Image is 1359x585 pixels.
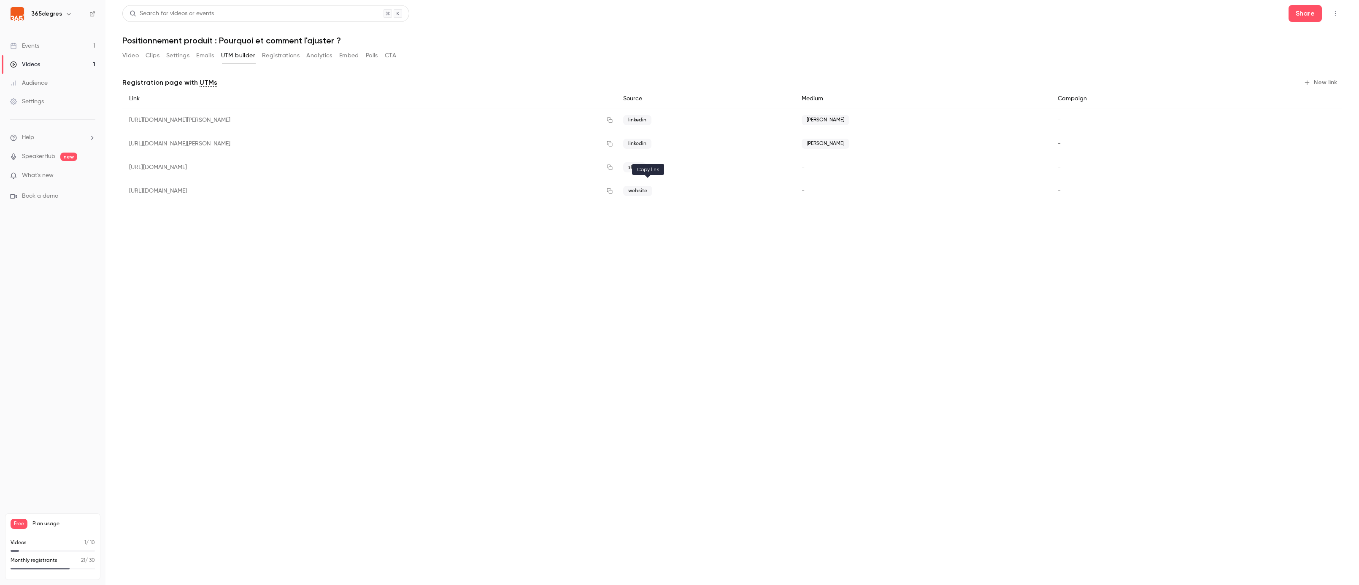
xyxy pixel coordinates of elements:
[221,49,255,62] button: UTM builder
[306,49,332,62] button: Analytics
[166,49,189,62] button: Settings
[122,89,616,108] div: Link
[122,108,616,132] div: [URL][DOMAIN_NAME][PERSON_NAME]
[81,558,85,563] span: 21
[10,97,44,106] div: Settings
[200,78,217,88] a: UTMs
[22,192,58,201] span: Book a demo
[60,153,77,161] span: new
[1058,164,1061,170] span: -
[623,115,651,125] span: linkedin
[366,49,378,62] button: Polls
[802,188,805,194] span: -
[1329,7,1342,20] button: Top Bar Actions
[1058,117,1061,123] span: -
[22,152,55,161] a: SpeakerHub
[802,164,805,170] span: -
[31,10,62,18] h6: 365degres
[130,9,214,18] div: Search for videos or events
[385,49,396,62] button: CTA
[122,179,616,203] div: [URL][DOMAIN_NAME]
[84,539,95,547] p: / 10
[1051,89,1229,108] div: Campaign
[10,133,95,142] li: help-dropdown-opener
[11,519,27,529] span: Free
[623,139,651,149] span: linkedin
[81,557,95,564] p: / 30
[122,156,616,179] div: [URL][DOMAIN_NAME]
[11,7,24,21] img: 365degres
[122,35,1342,46] h1: Positionnement produit : Pourquoi et comment l'ajuster ?
[146,49,159,62] button: Clips
[1058,188,1061,194] span: -
[262,49,300,62] button: Registrations
[623,162,646,172] span: slack
[1058,141,1061,147] span: -
[122,78,217,88] p: Registration page with
[339,49,359,62] button: Embed
[22,171,54,180] span: What's new
[10,42,39,50] div: Events
[22,133,34,142] span: Help
[84,540,86,545] span: 1
[802,115,849,125] span: [PERSON_NAME]
[1289,5,1322,22] button: Share
[795,89,1051,108] div: Medium
[802,139,849,149] span: [PERSON_NAME]
[616,89,795,108] div: Source
[623,186,652,196] span: website
[10,79,48,87] div: Audience
[11,557,57,564] p: Monthly registrants
[10,60,40,69] div: Videos
[11,539,27,547] p: Videos
[122,49,139,62] button: Video
[196,49,214,62] button: Emails
[32,521,95,527] span: Plan usage
[1300,76,1342,89] button: New link
[122,132,616,156] div: [URL][DOMAIN_NAME][PERSON_NAME]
